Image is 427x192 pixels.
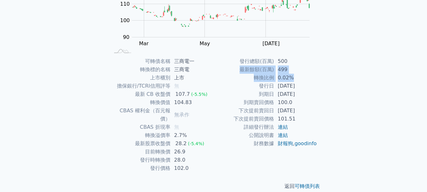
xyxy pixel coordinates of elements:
[274,74,317,82] td: 0.02%
[170,57,214,65] td: 三商電一
[170,131,214,139] td: 2.7%
[274,65,317,74] td: 499
[110,156,170,164] td: 發行時轉換價
[110,65,170,74] td: 轉換標的名稱
[274,90,317,98] td: [DATE]
[188,141,204,146] span: (-5.4%)
[110,90,170,98] td: 最新 CB 收盤價
[274,115,317,123] td: 101.51
[110,74,170,82] td: 上市櫃別
[170,65,214,74] td: 三商電
[214,131,274,139] td: 公開說明書
[120,1,130,7] tspan: 110
[170,156,214,164] td: 28.0
[214,139,274,148] td: 財務數據
[110,131,170,139] td: 轉換溢價率
[110,107,170,123] td: CBAS 權利金（百元報價）
[110,98,170,107] td: 轉換價值
[295,183,320,189] a: 可轉債列表
[191,92,208,97] span: (-5.5%)
[278,132,288,138] a: 連結
[295,140,317,146] a: goodinfo
[174,90,191,98] div: 107.7
[170,98,214,107] td: 104.83
[110,139,170,148] td: 最新股票收盤價
[110,164,170,172] td: 發行價格
[278,140,293,146] a: 財報狗
[123,34,129,40] tspan: 90
[174,83,179,89] span: 無
[102,183,325,190] p: 返回
[214,123,274,131] td: 詳細發行辦法
[214,115,274,123] td: 下次提前賣回價格
[395,162,427,192] iframe: Chat Widget
[395,162,427,192] div: 聊天小工具
[174,139,188,148] div: 28.2
[214,65,274,74] td: 最新餘額(百萬)
[139,40,149,46] tspan: Mar
[278,124,288,130] a: 連結
[274,98,317,107] td: 100.0
[110,123,170,131] td: CBAS 折現率
[199,40,210,46] tspan: May
[214,57,274,65] td: 發行總額(百萬)
[274,82,317,90] td: [DATE]
[174,124,179,130] span: 無
[110,57,170,65] td: 可轉債名稱
[214,82,274,90] td: 發行日
[214,90,274,98] td: 到期日
[214,98,274,107] td: 到期賣回價格
[214,74,274,82] td: 轉換比例
[263,40,280,46] tspan: [DATE]
[110,82,170,90] td: 擔保銀行/TCRI信用評等
[274,57,317,65] td: 500
[170,164,214,172] td: 102.0
[170,148,214,156] td: 26.9
[170,74,214,82] td: 上市
[274,139,317,148] td: ,
[110,148,170,156] td: 目前轉換價
[174,112,189,118] span: 無承作
[274,107,317,115] td: [DATE]
[214,107,274,115] td: 下次提前賣回日
[120,17,130,23] tspan: 100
